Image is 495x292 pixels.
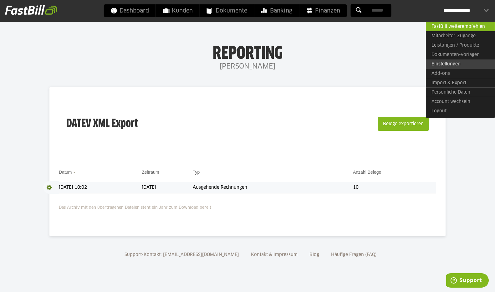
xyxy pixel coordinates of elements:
span: Finanzen [306,4,340,17]
a: Account wechseln [426,97,495,106]
a: Add-ons [426,69,495,78]
a: Dokumenten-Vorlagen [426,50,495,59]
h1: Reporting [63,44,432,60]
td: [DATE] [142,182,193,193]
td: Ausgehende Rechnungen [193,182,353,193]
a: Mitarbeiter-Zugänge [426,31,495,41]
a: Einstellungen [426,59,495,69]
span: Dashboard [111,4,149,17]
a: Häufige Fragen (FAQ) [329,253,379,257]
p: Das Archiv mit den übertragenen Dateien steht ein Jahr zum Download bereit [59,201,436,211]
img: fastbill_logo_white.png [5,5,57,15]
a: Datum [59,170,72,175]
img: sort_desc.gif [73,172,77,173]
span: Kunden [163,4,193,17]
a: Dokumente [200,4,254,17]
a: Import & Export [426,78,495,88]
a: Dashboard [104,4,156,17]
a: Kunden [156,4,200,17]
a: Kontakt & Impressum [249,253,300,257]
span: Dokumente [207,4,247,17]
a: Banking [254,4,299,17]
a: Finanzen [299,4,347,17]
iframe: Öffnet ein Widget, in dem Sie weitere Informationen finden [446,273,489,289]
a: Zeitraum [142,170,159,175]
span: Banking [261,4,292,17]
a: Persönliche Daten [426,87,495,97]
a: Logout [426,106,495,116]
button: Belege exportieren [378,117,429,131]
a: Leistungen / Produkte [426,41,495,50]
a: Support-Kontakt: [EMAIL_ADDRESS][DOMAIN_NAME] [122,253,241,257]
a: FastBill weiterempfehlen [426,22,495,31]
a: Blog [307,253,321,257]
h3: DATEV XML Export [66,104,138,144]
td: 10 [353,182,436,193]
a: Typ [193,170,200,175]
td: [DATE] 10:02 [59,182,142,193]
a: Anzahl Belege [353,170,381,175]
